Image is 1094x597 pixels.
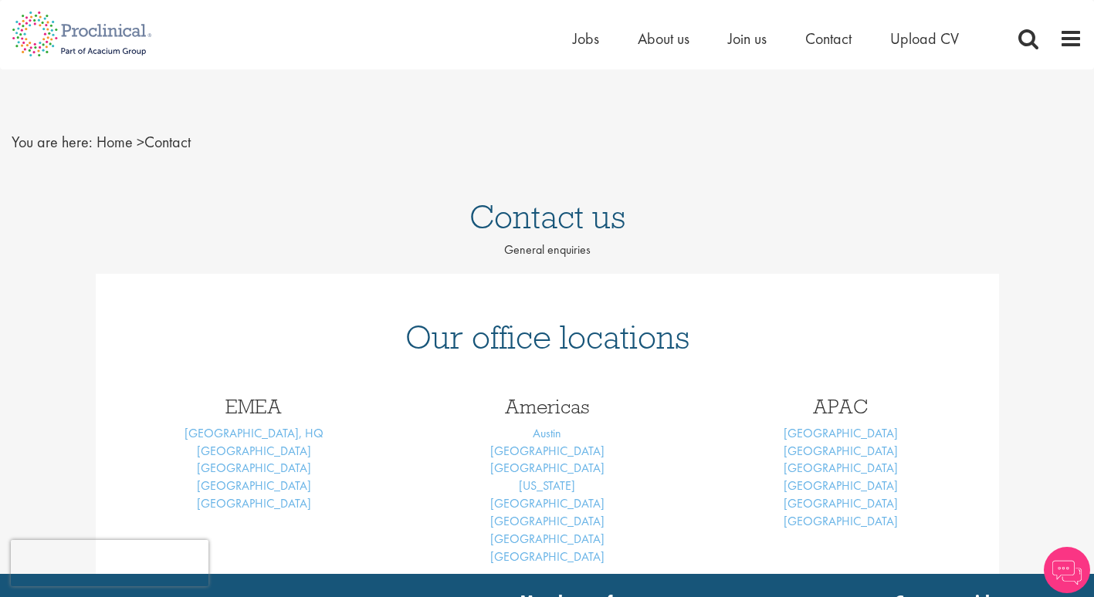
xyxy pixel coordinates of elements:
[784,443,898,459] a: [GEOGRAPHIC_DATA]
[490,460,605,476] a: [GEOGRAPHIC_DATA]
[890,29,959,49] a: Upload CV
[11,540,208,586] iframe: reCAPTCHA
[97,132,191,152] span: Contact
[119,320,976,354] h1: Our office locations
[638,29,689,49] a: About us
[490,495,605,511] a: [GEOGRAPHIC_DATA]
[784,495,898,511] a: [GEOGRAPHIC_DATA]
[805,29,852,49] a: Contact
[119,396,389,417] h3: EMEA
[97,132,133,152] a: breadcrumb link to Home
[490,513,605,529] a: [GEOGRAPHIC_DATA]
[137,132,144,152] span: >
[197,477,311,494] a: [GEOGRAPHIC_DATA]
[784,460,898,476] a: [GEOGRAPHIC_DATA]
[412,396,682,417] h3: Americas
[490,443,605,459] a: [GEOGRAPHIC_DATA]
[185,425,323,441] a: [GEOGRAPHIC_DATA], HQ
[1044,547,1090,593] img: Chatbot
[490,531,605,547] a: [GEOGRAPHIC_DATA]
[784,513,898,529] a: [GEOGRAPHIC_DATA]
[728,29,767,49] a: Join us
[784,425,898,441] a: [GEOGRAPHIC_DATA]
[706,396,976,417] h3: APAC
[784,477,898,494] a: [GEOGRAPHIC_DATA]
[12,132,93,152] span: You are here:
[197,495,311,511] a: [GEOGRAPHIC_DATA]
[519,477,575,494] a: [US_STATE]
[197,443,311,459] a: [GEOGRAPHIC_DATA]
[573,29,599,49] a: Jobs
[490,548,605,565] a: [GEOGRAPHIC_DATA]
[197,460,311,476] a: [GEOGRAPHIC_DATA]
[533,425,561,441] a: Austin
